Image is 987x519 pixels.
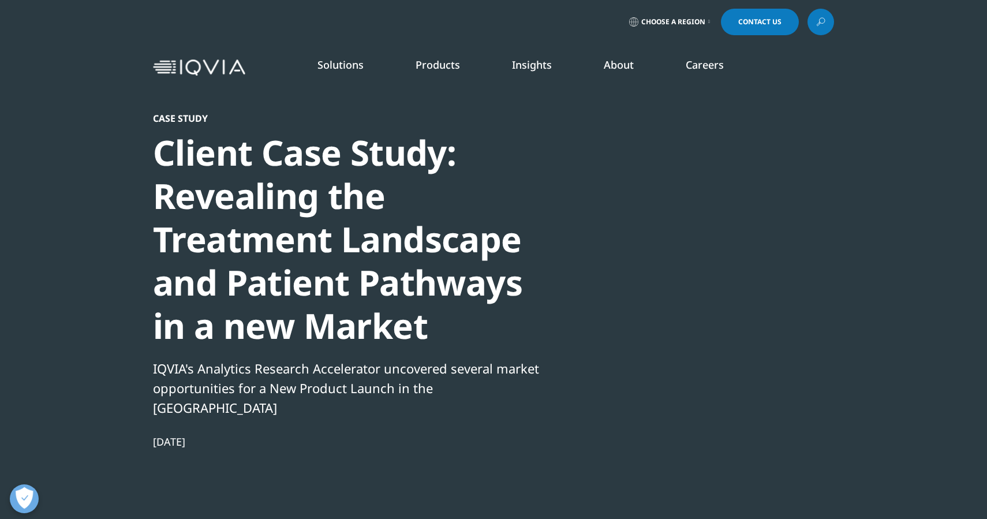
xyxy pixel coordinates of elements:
div: Client Case Study: Revealing the Treatment Landscape and Patient Pathways in a new Market [153,131,549,348]
a: About [604,58,634,72]
span: Contact Us [738,18,782,25]
div: IQVIA's Analytics Research Accelerator uncovered several market opportunities for a New Product L... [153,359,549,417]
nav: Primary [250,40,834,95]
a: Products [416,58,460,72]
a: Contact Us [721,9,799,35]
a: Solutions [317,58,364,72]
span: Choose a Region [641,17,705,27]
a: Insights [512,58,552,72]
button: Open Preferences [10,484,39,513]
div: Case Study [153,113,549,124]
div: [DATE] [153,435,549,449]
img: IQVIA Healthcare Information Technology and Pharma Clinical Research Company [153,59,245,76]
a: Careers [686,58,724,72]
